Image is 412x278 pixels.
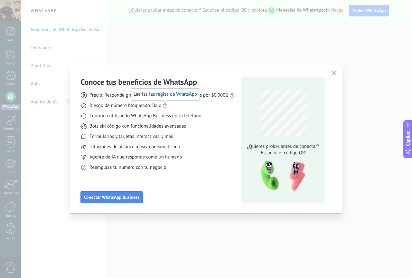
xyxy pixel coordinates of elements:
span: Precio: Responde gratis o inicia nuevas conversaciones por $0.0002 [89,92,228,99]
span: Riesgo de número bloqueado: Bajo [89,102,161,109]
span: Formularios y tarjetas interactivas, y más [89,133,173,140]
span: ¿Quieres probar antes de conectar? [245,143,321,150]
span: Bots sin código con funcionalidades avanzadas [89,123,186,129]
span: Reemplaza tu número con tu negocio [89,164,166,171]
a: las reglas de WhatsApp [149,91,197,97]
span: Lee las [134,91,197,98]
span: Agente de IA que responde como un humano [89,154,182,160]
span: Conectar WhatsApp Business [84,195,139,199]
h3: Conoce tus beneficios de WhatsApp [80,77,197,87]
button: Conectar WhatsApp Business [80,191,143,203]
span: Continúa utilizando WhatsApp Business en tu teléfono [89,113,201,119]
span: Difusiones de alcance masivo personalizado [89,144,180,150]
span: ¡Escanea el código QR! [245,150,321,156]
span: Copilot [405,131,411,146]
img: qr-pic-1x.png [256,159,306,193]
